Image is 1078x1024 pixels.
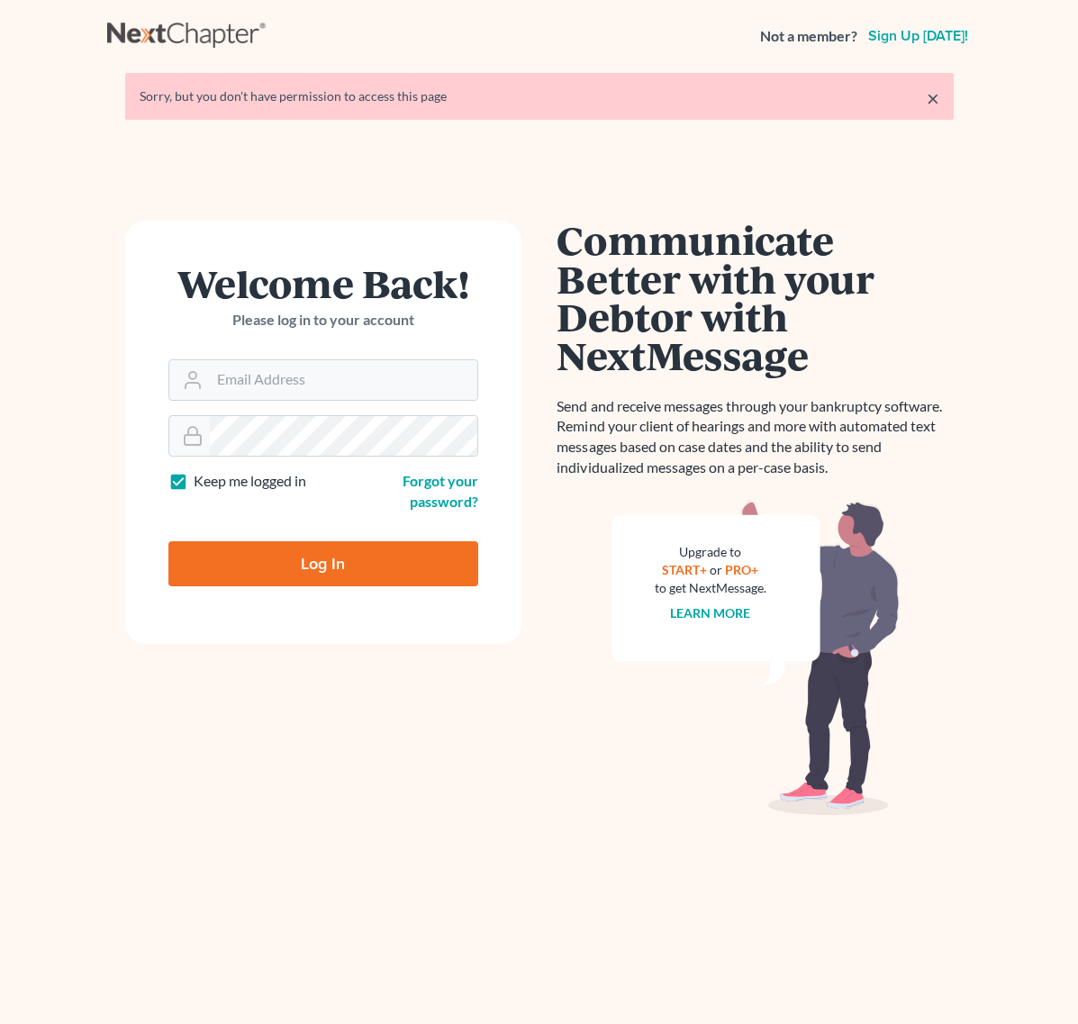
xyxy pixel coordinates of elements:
[168,310,478,331] p: Please log in to your account
[655,579,766,597] div: to get NextMessage.
[670,605,750,621] a: Learn more
[710,562,722,577] span: or
[557,221,954,375] h1: Communicate Better with your Debtor with NextMessage
[194,471,306,492] label: Keep me logged in
[557,396,954,478] p: Send and receive messages through your bankruptcy software. Remind your client of hearings and mo...
[655,543,766,561] div: Upgrade to
[168,264,478,303] h1: Welcome Back!
[168,541,478,586] input: Log In
[760,26,857,47] strong: Not a member?
[725,562,758,577] a: PRO+
[611,500,900,815] img: nextmessage_bg-59042aed3d76b12b5cd301f8e5b87938c9018125f34e5fa2b7a6b67550977c72.svg
[140,87,939,105] div: Sorry, but you don't have permission to access this page
[210,360,477,400] input: Email Address
[662,562,707,577] a: START+
[403,472,478,510] a: Forgot your password?
[865,29,972,43] a: Sign up [DATE]!
[927,87,939,109] a: ×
